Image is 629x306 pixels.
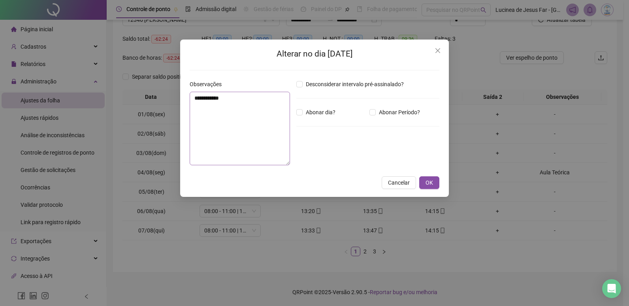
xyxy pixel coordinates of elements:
span: Abonar Período? [376,108,423,117]
span: Desconsiderar intervalo pré-assinalado? [303,80,407,89]
span: Cancelar [388,178,410,187]
span: Abonar dia? [303,108,339,117]
div: Open Intercom Messenger [602,279,621,298]
button: OK [419,176,439,189]
label: Observações [190,80,227,89]
button: Close [431,44,444,57]
span: close [435,47,441,54]
span: OK [426,178,433,187]
button: Cancelar [382,176,416,189]
h2: Alterar no dia [DATE] [190,47,439,60]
